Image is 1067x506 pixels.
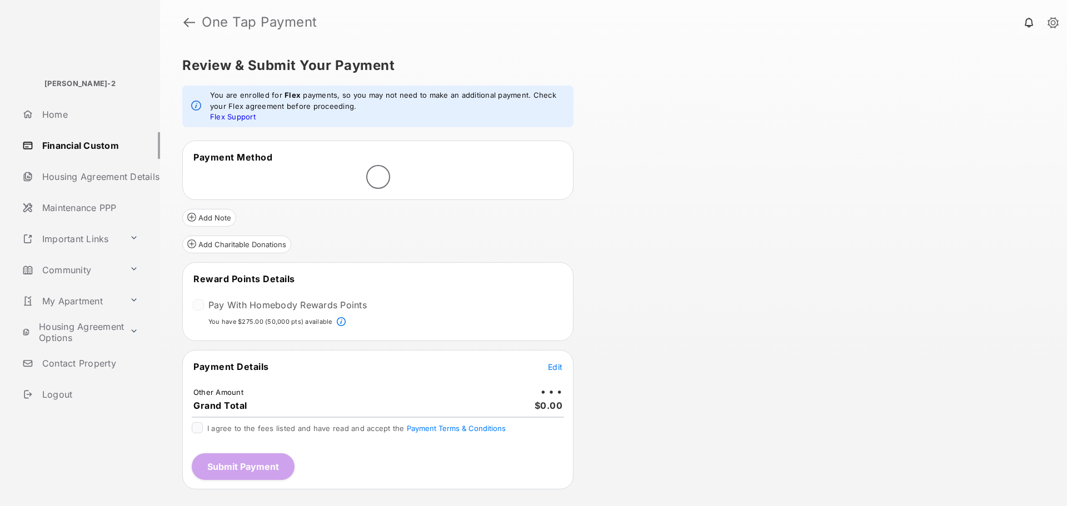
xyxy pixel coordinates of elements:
[210,112,256,121] a: Flex Support
[18,319,125,345] a: Housing Agreement Options
[193,387,244,397] td: Other Amount
[548,361,562,372] button: Edit
[193,361,269,372] span: Payment Details
[535,400,563,411] span: $0.00
[202,16,317,29] strong: One Tap Payment
[182,236,291,253] button: Add Charitable Donations
[192,453,295,480] button: Submit Payment
[285,91,301,99] strong: Flex
[18,101,160,128] a: Home
[18,350,160,377] a: Contact Property
[18,132,160,159] a: Financial Custom
[548,362,562,372] span: Edit
[182,59,1036,72] h5: Review & Submit Your Payment
[18,226,125,252] a: Important Links
[18,163,160,190] a: Housing Agreement Details
[182,209,236,227] button: Add Note
[210,90,565,123] em: You are enrolled for payments, so you may not need to make an additional payment. Check your Flex...
[18,288,125,314] a: My Apartment
[208,317,332,327] p: You have $275.00 (50,000 pts) available
[193,152,272,163] span: Payment Method
[208,299,367,310] label: Pay With Homebody Rewards Points
[44,78,116,89] p: [PERSON_NAME]-2
[193,273,295,284] span: Reward Points Details
[18,257,125,283] a: Community
[193,400,247,411] span: Grand Total
[407,424,506,433] button: I agree to the fees listed and have read and accept the
[18,194,160,221] a: Maintenance PPP
[18,381,160,408] a: Logout
[207,424,506,433] span: I agree to the fees listed and have read and accept the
